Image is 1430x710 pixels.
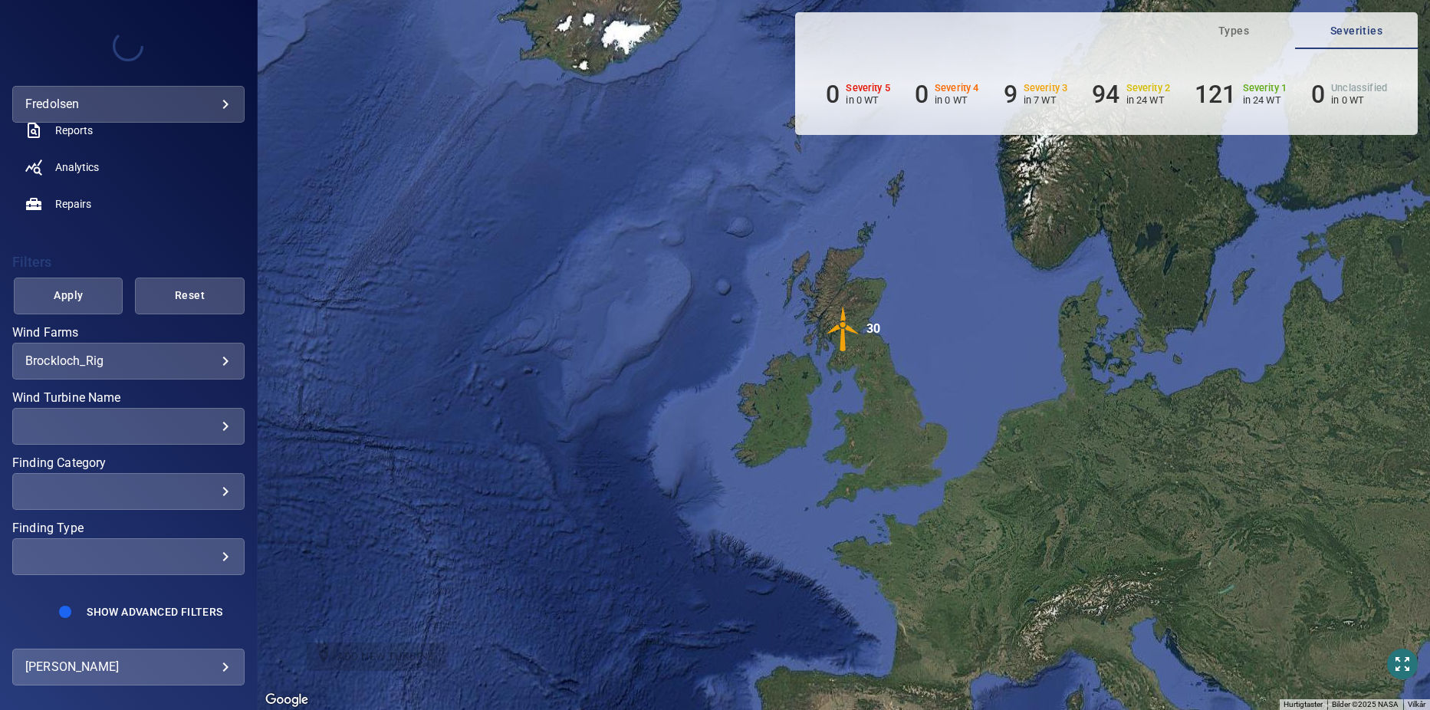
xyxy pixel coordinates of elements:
[135,278,244,314] button: Reset
[826,80,840,109] h6: 0
[12,186,245,222] a: repairs noActive
[1195,80,1287,109] li: Severity 1
[154,286,225,305] span: Reset
[846,83,890,94] h6: Severity 5
[25,655,232,679] div: [PERSON_NAME]
[55,159,99,175] span: Analytics
[33,286,104,305] span: Apply
[12,112,245,149] a: reports noActive
[826,80,890,109] li: Severity 5
[12,149,245,186] a: analytics noActive
[1004,80,1068,109] li: Severity 3
[1092,80,1119,109] h6: 94
[12,457,245,469] label: Finding Category
[866,306,880,352] div: 30
[1243,83,1287,94] h6: Severity 1
[1304,21,1409,41] span: Severities
[1182,21,1286,41] span: Types
[12,392,245,404] label: Wind Turbine Name
[12,327,245,339] label: Wind Farms
[820,306,866,354] gmp-advanced-marker: 30
[12,343,245,380] div: Wind Farms
[1332,700,1399,708] span: Bilder ©2025 NASA
[12,473,245,510] div: Finding Category
[1408,700,1425,708] a: Vilkår (åpnes i en ny fane)
[1004,80,1017,109] h6: 9
[12,255,245,270] h4: Filters
[846,94,890,106] p: in 0 WT
[915,80,929,109] h6: 0
[25,92,232,117] div: fredolsen
[1126,94,1171,106] p: in 24 WT
[1024,94,1068,106] p: in 7 WT
[1243,94,1287,106] p: in 24 WT
[1126,83,1171,94] h6: Severity 2
[12,408,245,445] div: Wind Turbine Name
[25,353,232,368] div: Brockloch_Rig
[1092,80,1170,109] li: Severity 2
[55,196,91,212] span: Repairs
[935,83,979,94] h6: Severity 4
[261,690,312,710] a: Åpne dette området i Google Maps (et nytt vindu åpnes)
[12,538,245,575] div: Finding Type
[14,278,123,314] button: Apply
[261,690,312,710] img: Google
[915,80,979,109] li: Severity 4
[77,600,232,624] button: Show Advanced Filters
[1331,94,1387,106] p: in 0 WT
[1284,699,1323,710] button: Hurtigtaster
[1311,80,1325,109] h6: 0
[55,123,93,138] span: Reports
[12,86,245,123] div: fredolsen
[12,522,245,534] label: Finding Type
[1331,83,1387,94] h6: Unclassified
[1311,80,1387,109] li: Severity Unclassified
[935,94,979,106] p: in 0 WT
[820,306,866,352] img: windFarmIconCat3.svg
[1195,80,1236,109] h6: 121
[1024,83,1068,94] h6: Severity 3
[87,606,222,618] span: Show Advanced Filters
